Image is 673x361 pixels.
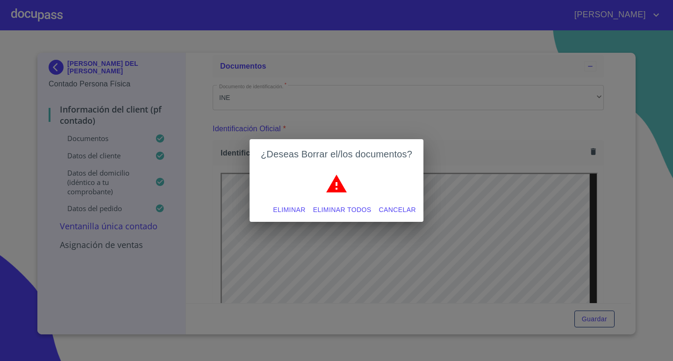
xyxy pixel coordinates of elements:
button: Cancelar [375,201,420,219]
button: Eliminar [269,201,309,219]
span: Eliminar todos [313,204,372,216]
button: Eliminar todos [309,201,375,219]
span: Eliminar [273,204,305,216]
span: Cancelar [379,204,416,216]
h2: ¿Deseas Borrar el/los documentos? [261,147,412,162]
